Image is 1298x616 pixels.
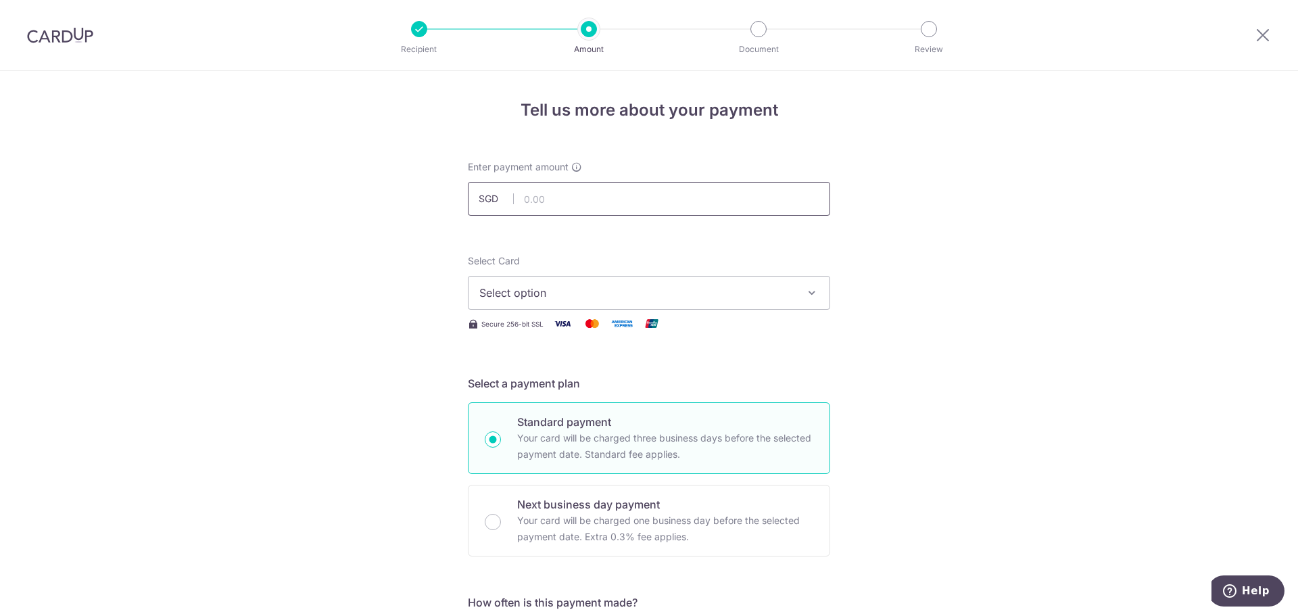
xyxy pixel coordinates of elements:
img: Mastercard [579,315,606,332]
img: American Express [608,315,635,332]
h5: Select a payment plan [468,375,830,392]
p: Review [879,43,979,56]
p: Document [708,43,809,56]
img: CardUp [27,27,93,43]
button: Select option [468,276,830,310]
p: Your card will be charged three business days before the selected payment date. Standard fee appl... [517,430,813,463]
p: Standard payment [517,414,813,430]
span: translation missing: en.payables.payment_networks.credit_card.summary.labels.select_card [468,255,520,266]
span: Secure 256-bit SSL [481,318,544,329]
p: Your card will be charged one business day before the selected payment date. Extra 0.3% fee applies. [517,513,813,545]
input: 0.00 [468,182,830,216]
span: Select option [479,285,794,301]
p: Recipient [369,43,469,56]
img: Union Pay [638,315,665,332]
img: Visa [549,315,576,332]
p: Amount [539,43,639,56]
h4: Tell us more about your payment [468,98,830,122]
span: Enter payment amount [468,160,569,174]
h5: How often is this payment made? [468,594,830,611]
span: SGD [479,192,514,206]
p: Next business day payment [517,496,813,513]
iframe: Opens a widget where you can find more information [1211,575,1284,609]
